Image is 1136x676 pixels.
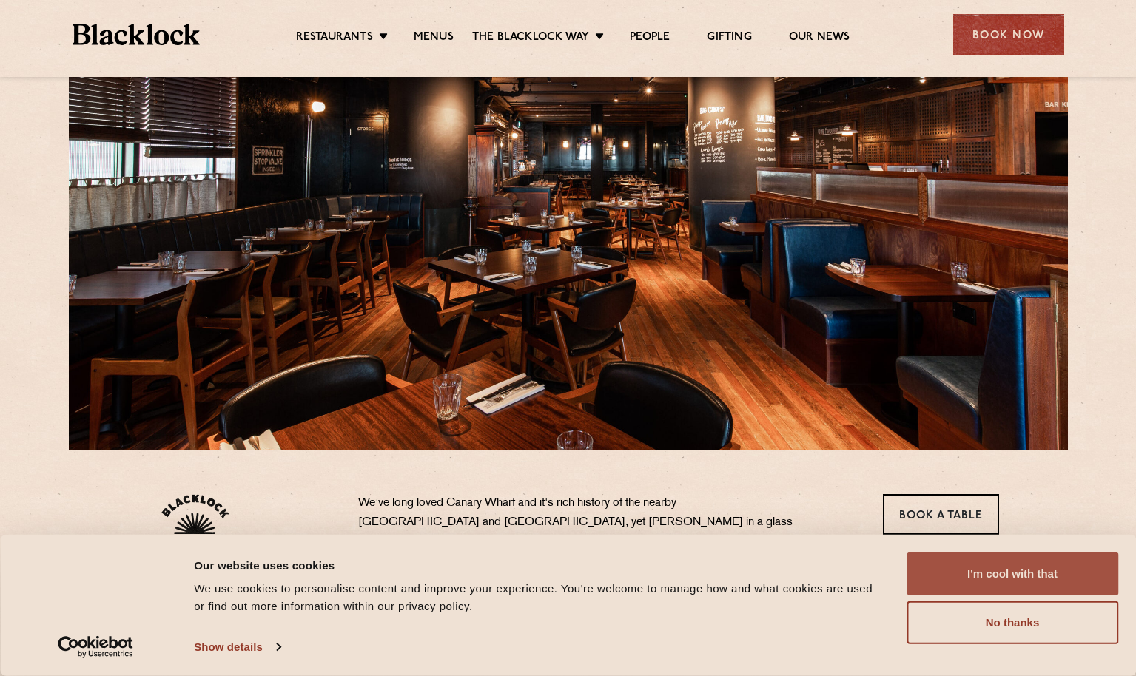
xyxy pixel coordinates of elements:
[358,494,795,647] p: We’ve long loved Canary Wharf and it's rich history of the nearby [GEOGRAPHIC_DATA] and [GEOGRAPH...
[137,494,252,605] img: BL_CW_Logo_Website.svg
[630,30,670,47] a: People
[907,601,1118,644] button: No thanks
[414,30,454,47] a: Menus
[31,636,161,658] a: Usercentrics Cookiebot - opens in a new window
[789,30,850,47] a: Our News
[883,494,999,535] a: Book a Table
[194,556,873,574] div: Our website uses cookies
[194,636,280,658] a: Show details
[73,24,201,45] img: BL_Textured_Logo-footer-cropped.svg
[296,30,373,47] a: Restaurants
[907,552,1118,595] button: I'm cool with that
[707,30,751,47] a: Gifting
[194,580,873,615] div: We use cookies to personalise content and improve your experience. You're welcome to manage how a...
[953,14,1064,55] div: Book Now
[472,30,589,47] a: The Blacklock Way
